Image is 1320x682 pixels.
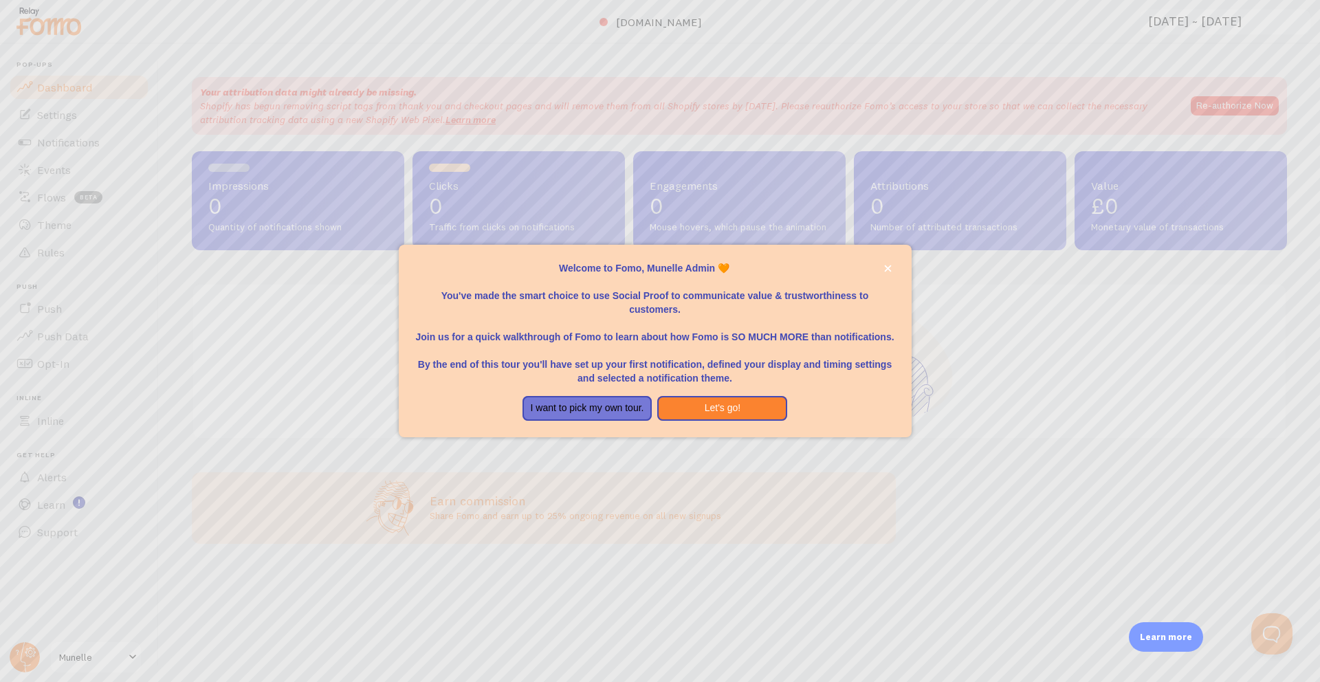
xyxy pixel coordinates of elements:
[522,396,652,421] button: I want to pick my own tour.
[1140,630,1192,643] p: Learn more
[415,261,895,275] p: Welcome to Fomo, Munelle Admin 🧡
[881,261,895,276] button: close,
[1129,622,1203,652] div: Learn more
[415,316,895,344] p: Join us for a quick walkthrough of Fomo to learn about how Fomo is SO MUCH MORE than notifications.
[415,275,895,316] p: You've made the smart choice to use Social Proof to communicate value & trustworthiness to custom...
[657,396,787,421] button: Let's go!
[399,245,912,437] div: Welcome to Fomo, Munelle Admin 🧡You&amp;#39;ve made the smart choice to use Social Proof to commu...
[415,344,895,385] p: By the end of this tour you'll have set up your first notification, defined your display and timi...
